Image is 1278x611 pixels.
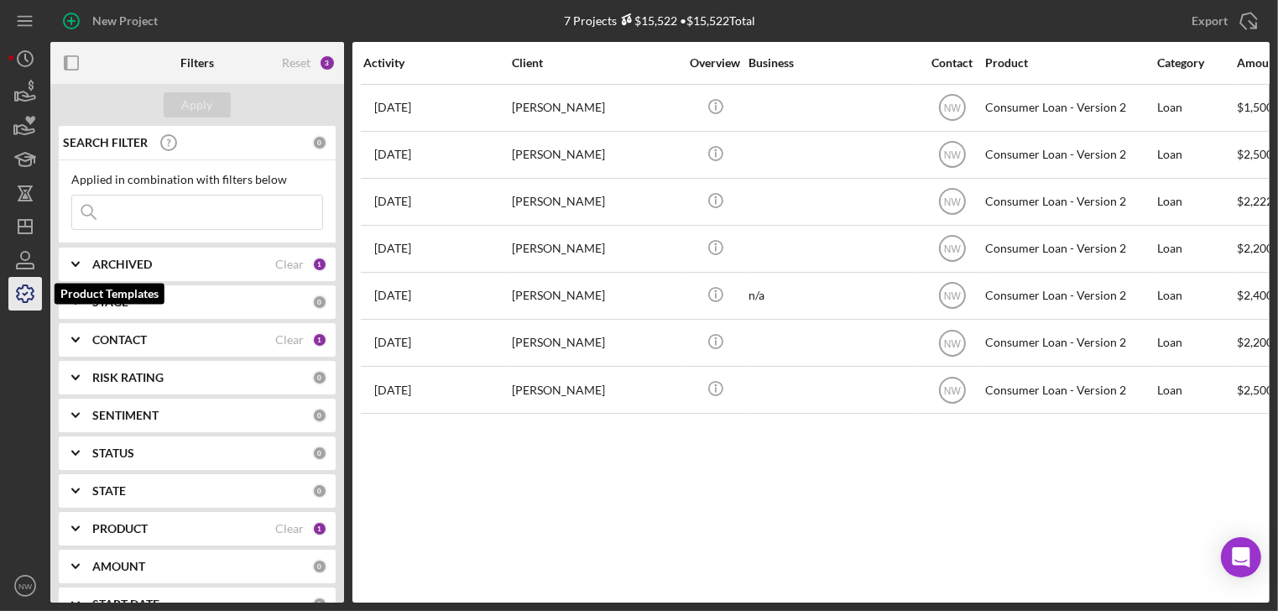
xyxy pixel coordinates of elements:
time: 2025-08-21 22:48 [374,384,411,397]
text: NW [944,384,962,396]
div: Category [1157,56,1235,70]
div: Consumer Loan - Version 2 [985,274,1153,318]
div: Consumer Loan - Version 2 [985,321,1153,365]
div: 3 [319,55,336,71]
div: Business [749,56,916,70]
div: 0 [312,446,327,461]
div: [PERSON_NAME] [512,321,680,365]
span: $2,222 [1237,194,1273,208]
b: SENTIMENT [92,409,159,422]
span: $2,500 [1237,147,1273,161]
div: Open Intercom Messenger [1221,537,1261,577]
div: 0 [312,408,327,423]
div: 1 [312,521,327,536]
div: [PERSON_NAME] [512,368,680,412]
div: Consumer Loan - Version 2 [985,368,1153,412]
b: ARCHIVED [92,258,152,271]
b: STATUS [92,446,134,460]
div: Loan [1157,180,1235,224]
div: 0 [312,135,327,150]
text: NW [18,582,33,591]
div: Contact [921,56,983,70]
span: $1,500 [1237,100,1273,114]
button: New Project [50,4,175,38]
span: $2,400 [1237,288,1273,302]
b: RISK RATING [92,371,164,384]
b: STAGE [92,295,128,309]
div: Activity [363,56,510,70]
div: Loan [1157,368,1235,412]
b: STATE [92,484,126,498]
div: Clear [275,522,304,535]
b: AMOUNT [92,560,145,573]
button: Apply [164,92,231,117]
b: Filters [180,56,214,70]
div: 1 [312,332,327,347]
div: Overview [684,56,747,70]
time: 2025-09-03 15:01 [374,336,411,349]
b: START DATE [92,598,159,611]
b: CONTACT [92,333,147,347]
div: New Project [92,4,158,38]
div: Product [985,56,1153,70]
span: $2,200 [1237,241,1273,255]
div: Consumer Loan - Version 2 [985,133,1153,177]
div: [PERSON_NAME] [512,86,680,130]
span: $2,200 [1237,335,1273,349]
time: 2025-10-08 01:41 [374,101,411,114]
div: Clear [275,333,304,347]
div: 0 [312,559,327,574]
div: Client [512,56,680,70]
div: 0 [312,483,327,499]
div: 7 Projects • $15,522 Total [564,13,755,28]
button: Export [1175,4,1270,38]
div: Consumer Loan - Version 2 [985,227,1153,271]
div: Clear [275,258,304,271]
div: Loan [1157,133,1235,177]
div: Loan [1157,227,1235,271]
div: n/a [749,274,916,318]
text: NW [944,102,962,114]
div: Apply [182,92,213,117]
div: [PERSON_NAME] [512,133,680,177]
div: [PERSON_NAME] [512,274,680,318]
div: Consumer Loan - Version 2 [985,180,1153,224]
text: NW [944,337,962,349]
div: Loan [1157,321,1235,365]
div: [PERSON_NAME] [512,227,680,271]
div: Reset [282,56,310,70]
text: NW [944,196,962,208]
div: Loan [1157,86,1235,130]
div: [PERSON_NAME] [512,180,680,224]
div: 0 [312,295,327,310]
div: Loan [1157,274,1235,318]
div: 1 [312,257,327,272]
text: NW [944,243,962,255]
text: NW [944,149,962,161]
div: Consumer Loan - Version 2 [985,86,1153,130]
b: SEARCH FILTER [63,136,148,149]
button: NW [8,569,42,603]
div: 0 [312,370,327,385]
time: 2025-10-08 12:58 [374,242,411,255]
div: $15,522 [617,13,677,28]
div: Applied in combination with filters below [71,173,323,186]
time: 2025-10-09 21:23 [374,195,411,208]
span: $2,500 [1237,383,1273,397]
text: NW [944,290,962,302]
div: Export [1192,4,1228,38]
time: 2025-10-09 18:33 [374,148,411,161]
b: PRODUCT [92,522,148,535]
time: 2025-09-10 22:48 [374,289,411,302]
